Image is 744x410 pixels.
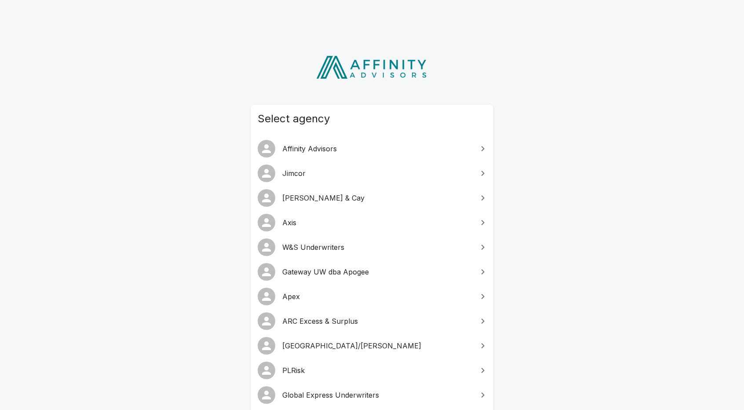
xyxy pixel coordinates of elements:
[282,168,472,179] span: Jimcor
[282,316,472,326] span: ARC Excess & Surplus
[251,260,493,284] a: Gateway UW dba Apogee
[251,235,493,260] a: W&S Underwriters
[258,112,486,126] span: Select agency
[251,309,493,333] a: ARC Excess & Surplus
[282,291,472,302] span: Apex
[251,333,493,358] a: [GEOGRAPHIC_DATA]/[PERSON_NAME]
[309,53,435,82] img: Affinity Advisors Logo
[282,193,472,203] span: [PERSON_NAME] & Cay
[282,365,472,376] span: PLRisk
[251,136,493,161] a: Affinity Advisors
[251,186,493,210] a: [PERSON_NAME] & Cay
[251,358,493,383] a: PLRisk
[251,210,493,235] a: Axis
[282,267,472,277] span: Gateway UW dba Apogee
[251,284,493,309] a: Apex
[251,383,493,407] a: Global Express Underwriters
[282,143,472,154] span: Affinity Advisors
[282,217,472,228] span: Axis
[282,340,472,351] span: [GEOGRAPHIC_DATA]/[PERSON_NAME]
[282,242,472,253] span: W&S Underwriters
[282,390,472,400] span: Global Express Underwriters
[251,161,493,186] a: Jimcor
